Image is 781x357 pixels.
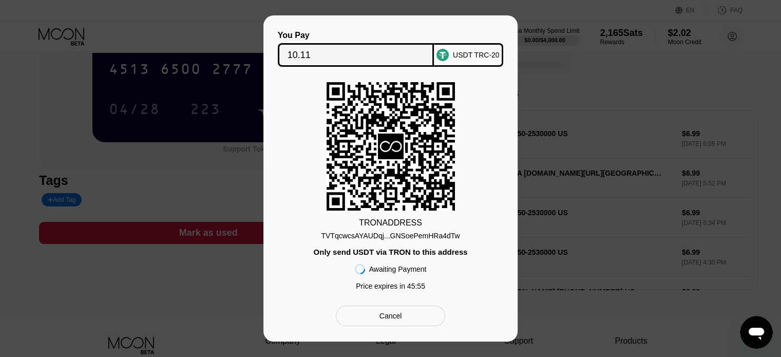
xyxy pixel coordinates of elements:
[321,228,460,240] div: TVTqcwcsAYAUDqj...GNSoePemHRa4dTw
[740,316,773,349] iframe: 启动消息传送窗口的按钮
[279,31,502,67] div: You PayUSDT TRC-20
[356,282,425,290] div: Price expires in
[369,265,427,273] div: Awaiting Payment
[407,282,425,290] span: 45 : 55
[336,306,445,326] div: Cancel
[278,31,434,40] div: You Pay
[359,218,422,228] div: TRON ADDRESS
[379,311,402,321] div: Cancel
[453,51,500,59] div: USDT TRC-20
[313,248,467,256] div: Only send USDT via TRON to this address
[321,232,460,240] div: TVTqcwcsAYAUDqj...GNSoePemHRa4dTw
